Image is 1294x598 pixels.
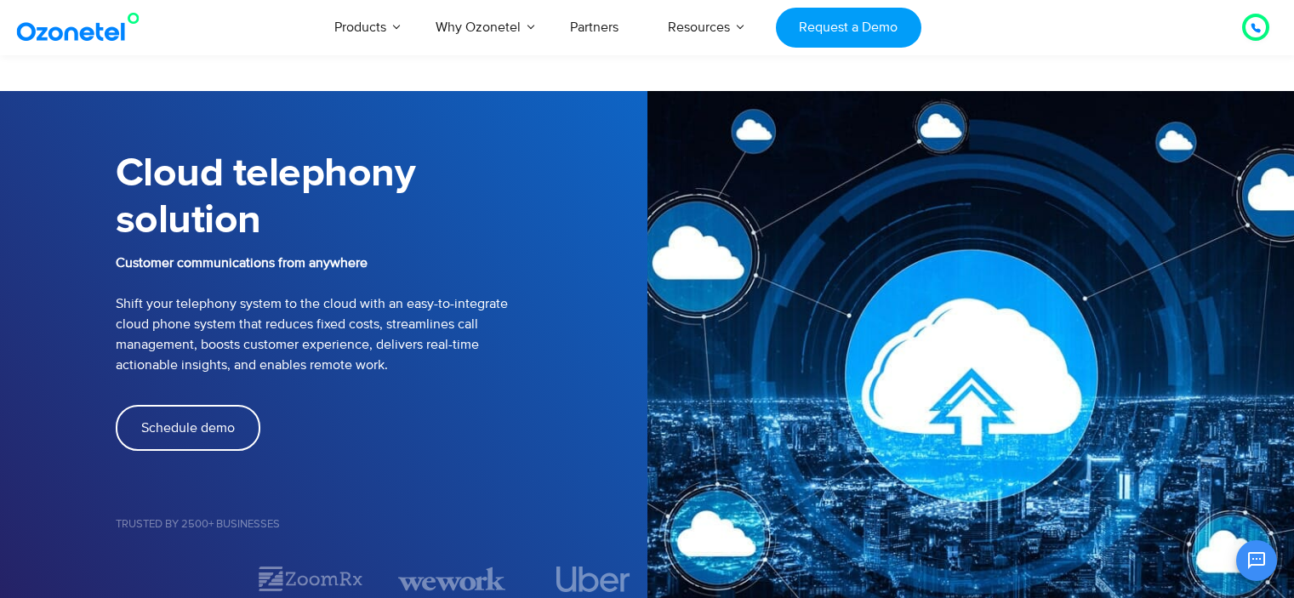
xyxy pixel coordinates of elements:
[257,564,364,594] div: 2 / 7
[776,8,921,48] a: Request a Demo
[116,564,647,594] div: Image Carousel
[257,564,364,594] img: zoomrx.svg
[116,151,647,244] h1: Cloud telephony solution
[116,254,368,271] b: Customer communications from anywhere
[116,253,647,375] p: Shift your telephony system to the cloud with an easy-to-integrate cloud phone system that reduce...
[116,519,647,530] h5: Trusted by 2500+ Businesses
[398,564,505,594] div: 3 / 7
[556,567,630,592] img: uber.svg
[398,564,505,594] img: wework.svg
[141,421,235,435] span: Schedule demo
[539,567,647,592] div: 4 / 7
[116,405,260,451] a: Schedule demo
[116,569,223,589] div: 1 / 7
[1236,540,1277,581] button: Open chat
